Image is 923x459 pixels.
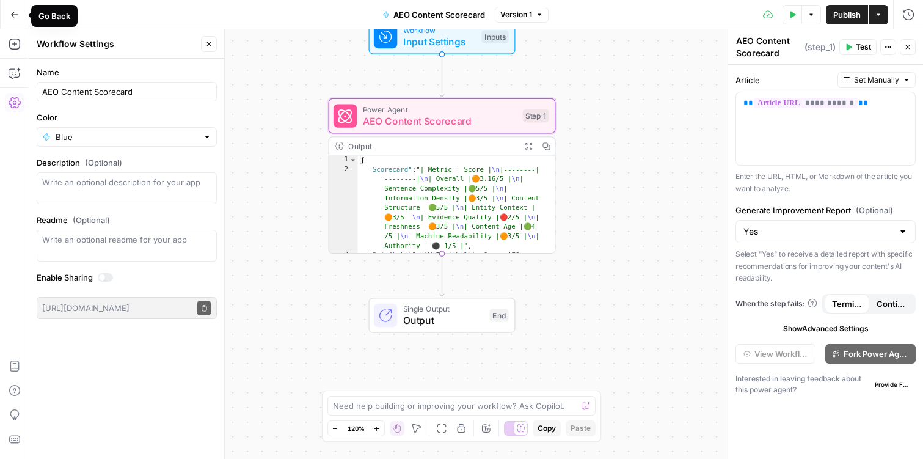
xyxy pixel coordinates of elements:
span: 120% [348,424,365,433]
span: Publish [833,9,861,21]
span: Single Output [403,303,484,315]
span: Output [403,313,484,328]
span: AEO Content Scorecard [363,114,517,128]
input: Yes [743,226,893,238]
div: Step 1 [523,109,549,123]
label: Name [37,66,217,78]
a: When the step fails: [735,298,817,309]
div: Go Back [38,10,70,22]
label: Readme [37,214,217,226]
div: Workflow Settings [37,38,197,50]
button: Provide Feedback [870,377,916,392]
span: Power Agent [363,103,517,115]
span: (Optional) [73,214,110,226]
button: Paste [566,420,596,436]
label: Enable Sharing [37,271,217,284]
p: Select "Yes" to receive a detailed report with specific recommendations for improving your conten... [735,248,916,284]
span: Workflow [403,24,476,36]
label: Generate Improvement Report [735,204,916,216]
span: Terminate Workflow [832,298,862,310]
textarea: AEO Content Scorecard [736,35,801,59]
span: (Optional) [85,156,122,169]
span: AEO Content Scorecard [393,9,485,21]
div: Output [348,140,516,152]
p: Enter the URL, HTML, or Markdown of the article you want to analyze. [735,171,916,194]
label: Color [37,111,217,123]
button: Copy [533,420,561,436]
div: Interested in leaving feedback about this power agent? [735,373,916,395]
div: Power AgentAEO Content ScorecardStep 1Output{ "Scorecard":"| Metric | Score |\n|--------| -------... [329,98,556,254]
button: Test [839,39,877,55]
input: Untitled [42,86,211,98]
span: Fork Power Agent [844,348,908,360]
div: WorkflowInput SettingsInputs [329,19,556,54]
button: Fork Power Agent [825,344,916,364]
span: Input Settings [403,34,476,49]
button: Version 1 [495,7,549,23]
button: View Workflow [735,344,815,364]
div: End [490,309,509,322]
span: Test [856,42,871,53]
div: Single OutputOutputEnd [329,298,556,333]
input: Blue [56,131,198,143]
div: 2 [329,165,358,251]
label: Article [735,74,833,86]
span: (Optional) [856,204,893,216]
g: Edge from step_1 to end [440,254,444,296]
span: Copy [538,423,556,434]
button: AEO Content Scorecard [375,5,492,24]
span: Paste [571,423,591,434]
span: Show Advanced Settings [783,323,869,334]
div: Inputs [481,30,508,43]
span: Set Manually [854,75,899,86]
span: Version 1 [500,9,532,20]
button: Continue [869,294,914,314]
div: 1 [329,155,358,165]
span: ( step_1 ) [804,41,836,53]
button: Publish [826,5,868,24]
g: Edge from start to step_1 [440,54,444,97]
span: Toggle code folding, rows 1 through 4 [349,155,357,165]
span: Continue [877,298,907,310]
label: Description [37,156,217,169]
span: Provide Feedback [875,380,911,389]
span: View Workflow [754,348,808,360]
button: Set Manually [837,72,916,88]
